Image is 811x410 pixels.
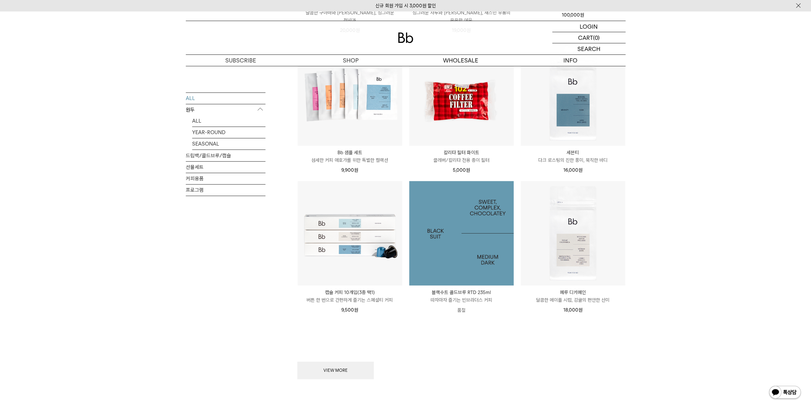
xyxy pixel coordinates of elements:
p: INFO [516,55,626,66]
p: 페루 디카페인 [521,289,625,296]
a: 드립백/콜드브루/캡슐 [186,150,265,161]
span: 원 [578,167,583,173]
img: Bb 샘플 세트 [298,41,402,146]
a: 선물세트 [186,162,265,173]
span: 16,000 [563,167,583,173]
a: SHOP [296,55,406,66]
a: SEASONAL [192,138,265,149]
p: Bb 샘플 세트 [298,149,402,156]
a: 캡슐 커피 10개입(3종 택1) 버튼 한 번으로 간편하게 즐기는 스페셜티 커피 [298,289,402,304]
p: 다크 로스팅의 진한 풍미, 묵직한 바디 [521,156,625,164]
p: 섬세한 커피 애호가를 위한 특별한 컬렉션 [298,156,402,164]
a: 칼리타 필터 화이트 클레버/칼리타 전용 종이 필터 [409,149,514,164]
p: (0) [593,32,600,43]
span: 18,000 [563,307,583,313]
img: 카카오톡 채널 1:1 채팅 버튼 [768,385,801,400]
span: 원 [466,167,470,173]
p: WHOLESALE [406,55,516,66]
span: 원 [354,307,358,313]
p: 버튼 한 번으로 간편하게 즐기는 스페셜티 커피 [298,296,402,304]
p: 품절 [409,304,514,317]
img: 캡슐 커피 10개입(3종 택1) [298,181,402,285]
a: 세븐티 다크 로스팅의 진한 풍미, 묵직한 바디 [521,149,625,164]
button: VIEW MORE [297,362,374,379]
p: 따자마자 즐기는 빈브라더스 커피 [409,296,514,304]
img: 세븐티 [521,41,625,146]
p: 원두 [186,104,265,116]
a: 신규 회원 가입 시 3,000원 할인 [375,3,436,9]
a: CART (0) [552,32,626,43]
p: 칼리타 필터 화이트 [409,149,514,156]
img: 1000000111_add2_04.jpg [409,181,514,285]
p: LOGIN [580,21,598,32]
span: 9,500 [341,307,358,313]
span: 원 [578,307,583,313]
img: 칼리타 필터 화이트 [409,41,514,146]
span: 원 [354,167,358,173]
a: ALL [192,115,265,126]
a: YEAR-ROUND [192,127,265,138]
a: 블랙수트 콜드브루 RTD 235ml [409,181,514,285]
a: 커피용품 [186,173,265,184]
a: Bb 샘플 세트 섬세한 커피 애호가를 위한 특별한 컬렉션 [298,149,402,164]
a: 블랙수트 콜드브루 RTD 235ml 따자마자 즐기는 빈브라더스 커피 [409,289,514,304]
p: SEARCH [577,43,600,54]
p: 캡슐 커피 10개입(3종 택1) [298,289,402,296]
img: 로고 [398,32,413,43]
span: 5,000 [453,167,470,173]
p: 세븐티 [521,149,625,156]
p: 블랙수트 콜드브루 RTD 235ml [409,289,514,296]
p: 달콤한 메이플 시럽, 감귤의 편안한 산미 [521,296,625,304]
a: 페루 디카페인 달콤한 메이플 시럽, 감귤의 편안한 산미 [521,289,625,304]
a: ALL [186,93,265,104]
a: LOGIN [552,21,626,32]
span: 9,900 [341,167,358,173]
a: SUBSCRIBE [186,55,296,66]
p: CART [578,32,593,43]
p: 클레버/칼리타 전용 종이 필터 [409,156,514,164]
a: 프로그램 [186,184,265,196]
img: 페루 디카페인 [521,181,625,285]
